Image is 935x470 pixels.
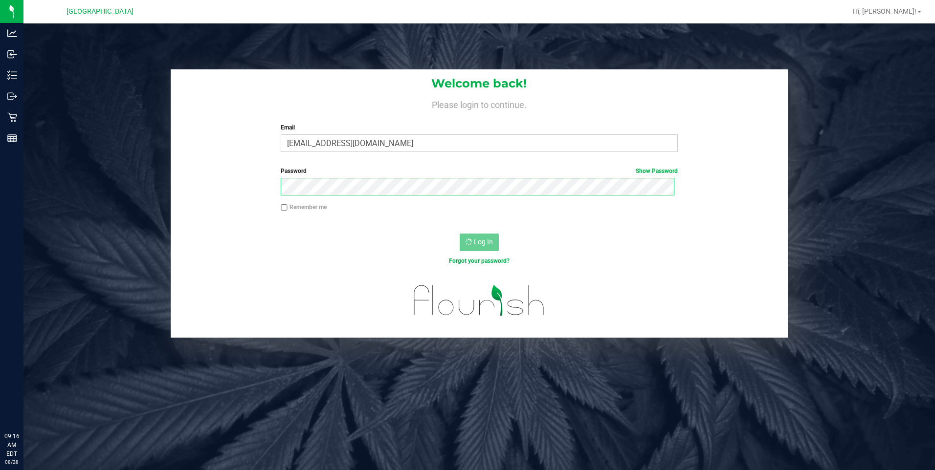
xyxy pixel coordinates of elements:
span: Hi, [PERSON_NAME]! [853,7,916,15]
inline-svg: Reports [7,133,17,143]
span: Log In [474,238,493,246]
h4: Please login to continue. [171,98,788,109]
p: 08/28 [4,458,19,466]
inline-svg: Inbound [7,49,17,59]
label: Email [281,123,678,132]
p: 09:16 AM EDT [4,432,19,458]
span: [GEOGRAPHIC_DATA] [67,7,134,16]
inline-svg: Outbound [7,91,17,101]
a: Forgot your password? [449,257,510,264]
h1: Welcome back! [171,77,788,90]
label: Remember me [281,203,327,212]
inline-svg: Inventory [7,70,17,80]
a: Show Password [636,168,678,174]
inline-svg: Analytics [7,28,17,38]
span: Password [281,168,307,174]
button: Log In [460,234,499,251]
img: flourish_logo.svg [402,276,557,325]
inline-svg: Retail [7,112,17,122]
input: Remember me [281,204,288,211]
